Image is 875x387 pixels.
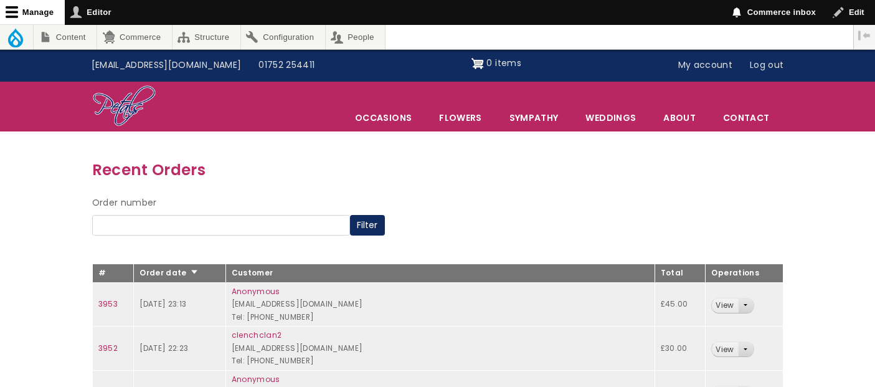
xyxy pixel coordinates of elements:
a: About [650,105,709,131]
th: Total [655,264,706,283]
td: £45.00 [655,282,706,327]
h3: Recent Orders [92,158,783,182]
a: View [712,299,737,313]
a: Anonymous [232,374,280,385]
a: Log out [741,54,792,77]
th: Operations [706,264,783,283]
th: Customer [225,264,655,283]
a: Flowers [426,105,494,131]
time: [DATE] 23:13 [140,299,186,309]
a: Order date [140,267,199,278]
span: Occasions [342,105,425,131]
button: Filter [350,215,385,236]
img: Home [92,85,156,128]
a: Configuration [241,25,325,49]
label: Order number [92,196,157,211]
a: People [326,25,385,49]
a: Structure [173,25,240,49]
a: Commerce [97,25,171,49]
a: Shopping cart 0 items [471,54,521,74]
img: Shopping cart [471,54,484,74]
th: # [92,264,134,283]
button: Vertical orientation [854,25,875,46]
a: [EMAIL_ADDRESS][DOMAIN_NAME] [83,54,250,77]
a: 3952 [98,343,118,353]
td: [EMAIL_ADDRESS][DOMAIN_NAME] Tel: [PHONE_NUMBER] [225,282,655,327]
a: My account [669,54,742,77]
a: Contact [710,105,782,131]
a: clenchclan2 [232,330,282,340]
a: 01752 254411 [250,54,323,77]
a: View [712,342,737,356]
a: Anonymous [232,286,280,297]
a: Content [34,25,97,49]
span: 0 items [486,57,521,69]
a: 3953 [98,299,118,309]
td: [EMAIL_ADDRESS][DOMAIN_NAME] Tel: [PHONE_NUMBER] [225,327,655,371]
td: £30.00 [655,327,706,371]
time: [DATE] 22:23 [140,343,188,353]
a: Sympathy [496,105,572,131]
span: Weddings [572,105,649,131]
